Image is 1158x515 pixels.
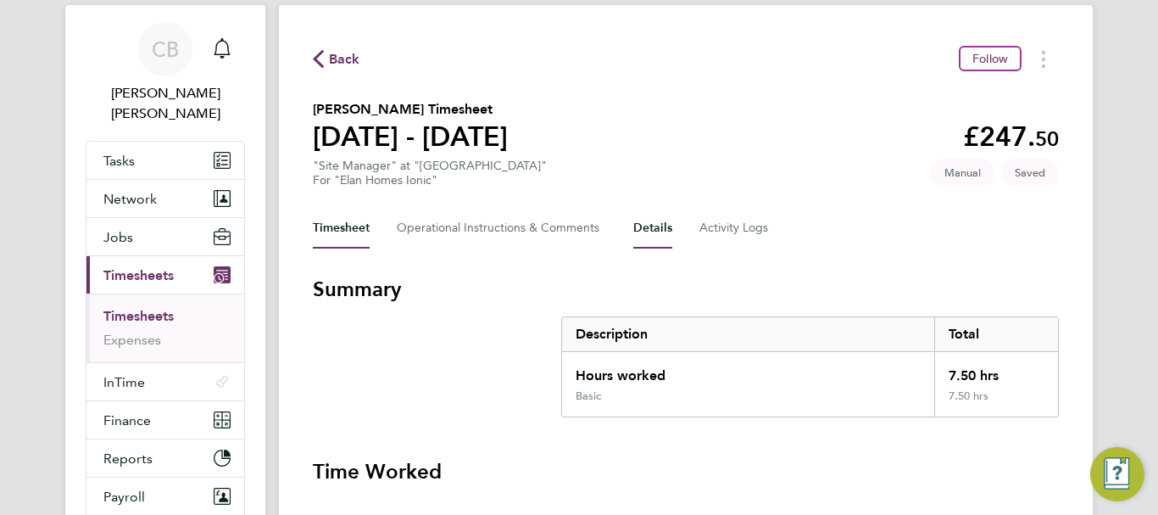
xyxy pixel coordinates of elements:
div: Total [934,317,1058,351]
span: Back [329,49,360,70]
button: Details [633,208,672,249]
span: Payroll [103,489,145,505]
div: Basic [576,389,601,403]
button: Back [313,48,360,70]
span: CB [152,38,179,60]
h1: [DATE] - [DATE] [313,120,508,154]
div: Timesheets [86,294,244,362]
div: Summary [561,316,1059,417]
a: Expenses [103,332,161,348]
a: Timesheets [103,308,174,324]
button: InTime [86,363,244,400]
button: Engage Resource Center [1090,447,1144,501]
button: Timesheet [313,208,370,249]
button: Jobs [86,218,244,255]
span: Reports [103,451,153,467]
button: Activity Logs [699,208,771,249]
span: InTime [103,374,145,390]
span: Finance [103,412,151,428]
a: CB[PERSON_NAME] [PERSON_NAME] [86,22,245,124]
h3: Summary [313,276,1059,303]
button: Timesheets Menu [1028,46,1059,72]
span: Tasks [103,153,135,169]
button: Payroll [86,478,244,515]
h3: Time Worked [313,458,1059,485]
button: Finance [86,401,244,439]
span: 50 [1035,126,1059,151]
button: Reports [86,439,244,477]
span: Timesheets [103,267,174,283]
span: This timesheet was manually created. [931,159,994,187]
span: Connor Batty [86,83,245,124]
div: 7.50 hrs [934,352,1058,389]
button: Follow [959,46,1022,71]
span: Follow [972,51,1008,66]
button: Network [86,180,244,217]
div: For "Elan Homes Ionic" [313,173,547,188]
span: Jobs [103,229,133,245]
div: "Site Manager" at "[GEOGRAPHIC_DATA]" [313,159,547,188]
h2: [PERSON_NAME] Timesheet [313,99,508,120]
button: Operational Instructions & Comments [397,208,606,249]
span: This timesheet is Saved. [1001,159,1059,187]
button: Timesheets [86,256,244,294]
div: Hours worked [562,352,934,389]
span: Network [103,191,157,207]
app-decimal: £247. [963,120,1059,153]
a: Tasks [86,142,244,179]
div: 7.50 hrs [934,389,1058,417]
div: Description [562,317,934,351]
